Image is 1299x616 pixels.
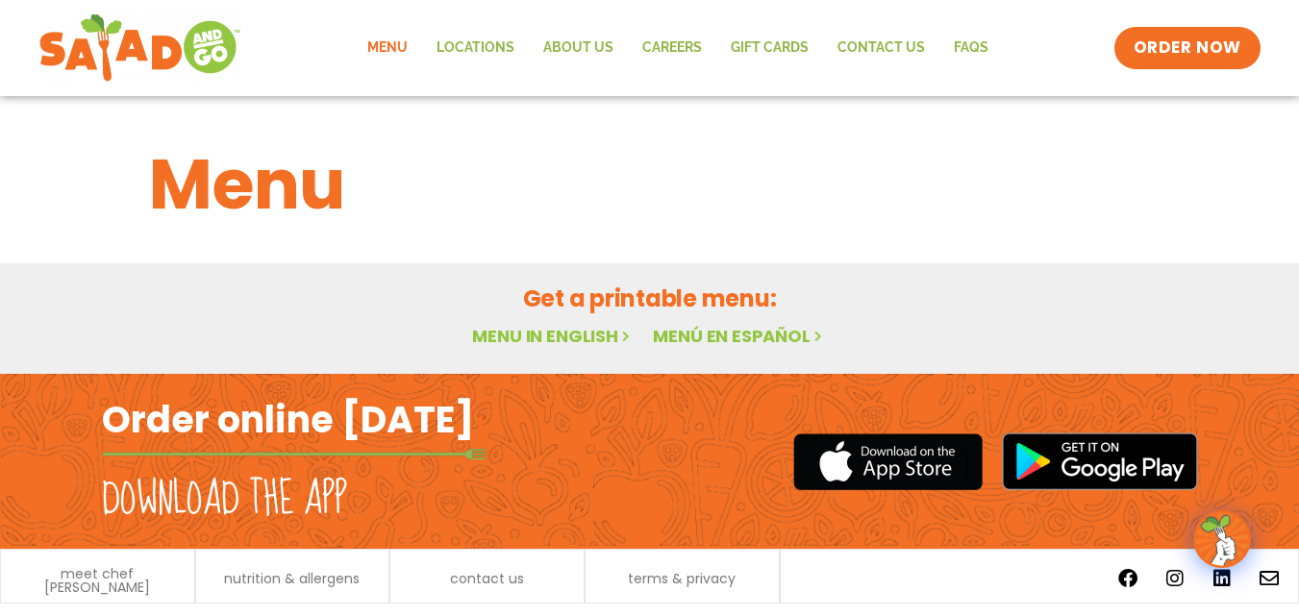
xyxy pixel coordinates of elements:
a: contact us [450,572,524,585]
a: GIFT CARDS [716,26,823,70]
a: Menu [353,26,422,70]
a: ORDER NOW [1114,27,1261,69]
img: google_play [1002,432,1198,490]
a: About Us [529,26,628,70]
h2: Download the app [102,473,347,527]
a: Menú en español [653,324,826,348]
a: Careers [628,26,716,70]
nav: Menu [353,26,1003,70]
a: FAQs [939,26,1003,70]
h2: Get a printable menu: [149,282,1151,315]
a: Contact Us [823,26,939,70]
img: wpChatIcon [1195,512,1249,566]
img: appstore [793,431,983,493]
a: terms & privacy [628,572,736,585]
img: new-SAG-logo-768×292 [38,10,241,86]
a: Menu in English [472,324,634,348]
a: nutrition & allergens [224,572,360,585]
a: Locations [422,26,529,70]
h2: Order online [DATE] [102,396,474,443]
img: fork [102,449,487,459]
a: meet chef [PERSON_NAME] [11,567,185,594]
h1: Menu [149,133,1151,236]
span: ORDER NOW [1134,37,1241,60]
